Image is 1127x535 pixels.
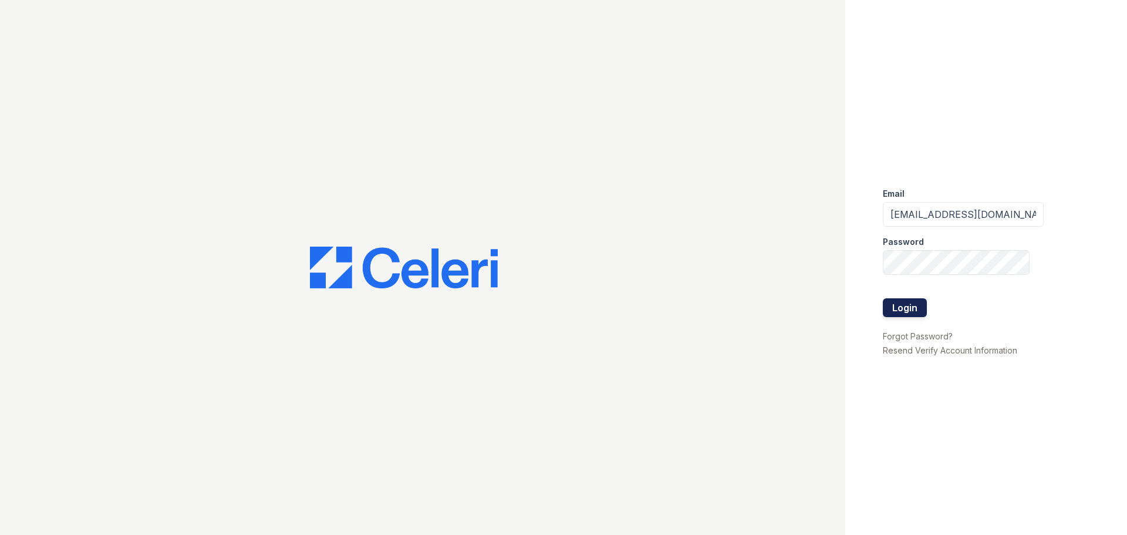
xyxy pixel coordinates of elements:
[883,345,1017,355] a: Resend Verify Account Information
[883,236,924,248] label: Password
[883,331,953,341] a: Forgot Password?
[883,298,927,317] button: Login
[883,188,905,200] label: Email
[310,247,498,289] img: CE_Logo_Blue-a8612792a0a2168367f1c8372b55b34899dd931a85d93a1a3d3e32e68fde9ad4.png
